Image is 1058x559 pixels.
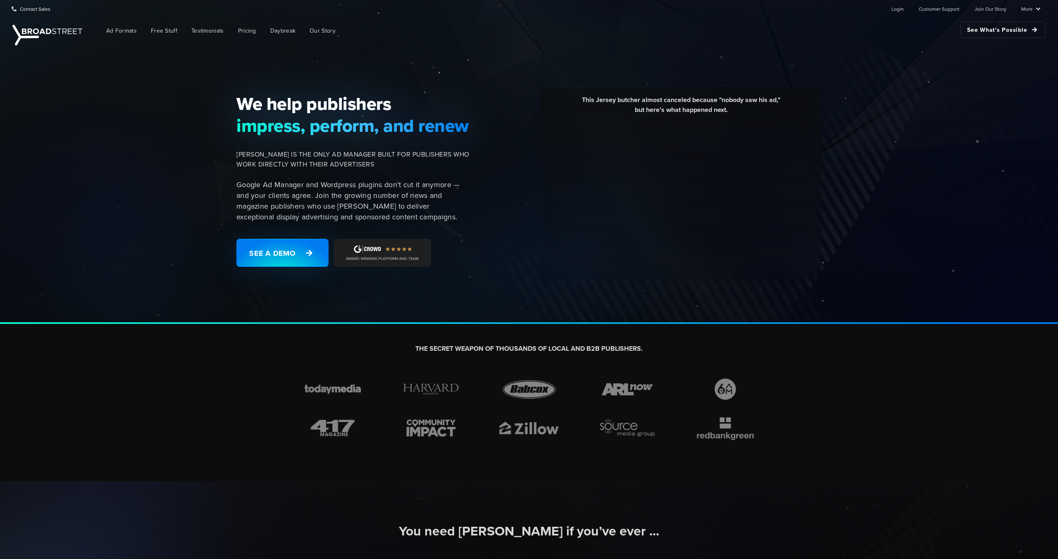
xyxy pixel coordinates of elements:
[298,415,367,441] img: brand-icon
[960,21,1046,38] a: See What's Possible
[593,415,662,441] img: brand-icon
[264,21,302,40] a: Daybreak
[691,415,760,441] img: brand-icon
[238,26,256,35] span: Pricing
[236,93,469,114] span: We help publishers
[691,376,760,402] img: brand-icon
[303,21,342,40] a: Our Story
[12,25,82,45] img: Broadstreet | The Ad Manager for Small Publishers
[191,26,224,35] span: Testimonials
[310,26,336,35] span: Our Story
[232,21,262,40] a: Pricing
[151,26,177,35] span: Free Stuff
[236,239,329,267] a: See a Demo
[1021,0,1041,17] a: More
[145,21,183,40] a: Free Stuff
[100,21,143,40] a: Ad Formats
[593,376,662,402] img: brand-icon
[547,121,815,272] iframe: YouTube video player
[891,0,904,17] a: Login
[397,415,465,441] img: brand-icon
[495,415,563,441] img: brand-icon
[12,0,50,17] a: Contact Sales
[547,95,815,121] div: This Jersey butcher almost canceled because "nobody saw his ad," but here's what happened next.
[185,21,230,40] a: Testimonials
[298,345,760,353] h2: THE SECRET WEAPON OF THOUSANDS OF LOCAL AND B2B PUBLISHERS.
[298,523,760,540] h2: You need [PERSON_NAME] if you’ve ever ...
[236,150,469,169] span: [PERSON_NAME] IS THE ONLY AD MANAGER BUILT FOR PUBLISHERS WHO WORK DIRECTLY WITH THEIR ADVERTISERS
[919,0,960,17] a: Customer Support
[298,376,367,402] img: brand-icon
[236,179,469,222] p: Google Ad Manager and Wordpress plugins don't cut it anymore — and your clients agree. Join the g...
[106,26,137,35] span: Ad Formats
[495,376,563,402] img: brand-icon
[236,115,469,136] span: impress, perform, and renew
[397,376,465,402] img: brand-icon
[270,26,295,35] span: Daybreak
[87,17,1046,44] nav: Main
[975,0,1006,17] a: Join Our Story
